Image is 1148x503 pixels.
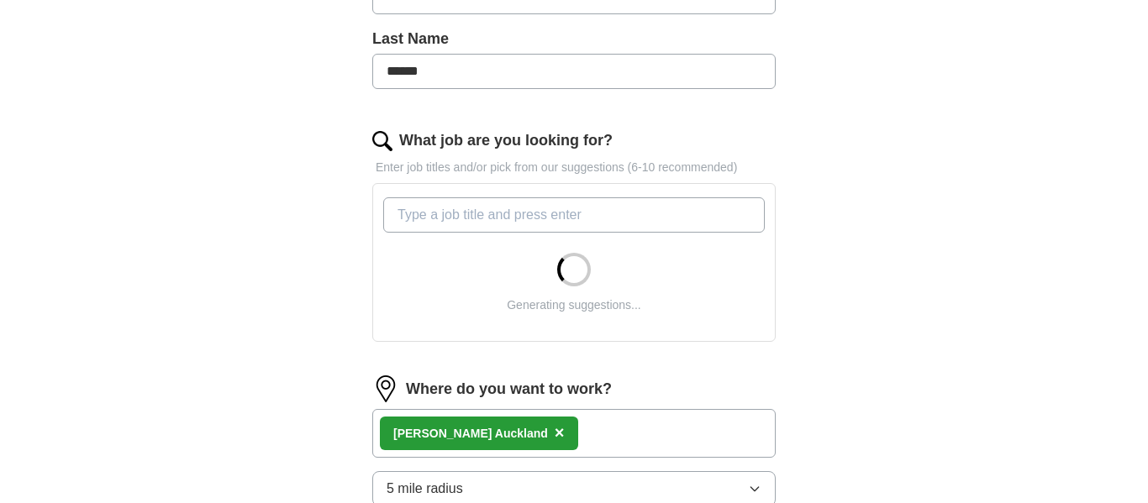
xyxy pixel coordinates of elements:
[372,28,776,50] label: Last Name
[507,296,641,314] div: Generating suggestions...
[393,425,548,443] div: [PERSON_NAME] Auckland
[383,197,765,233] input: Type a job title and press enter
[372,131,392,151] img: search.png
[406,378,612,401] label: Where do you want to work?
[555,421,565,446] button: ×
[372,159,776,176] p: Enter job titles and/or pick from our suggestions (6-10 recommended)
[399,129,613,152] label: What job are you looking for?
[555,423,565,442] span: ×
[387,479,463,499] span: 5 mile radius
[372,375,399,402] img: location.png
